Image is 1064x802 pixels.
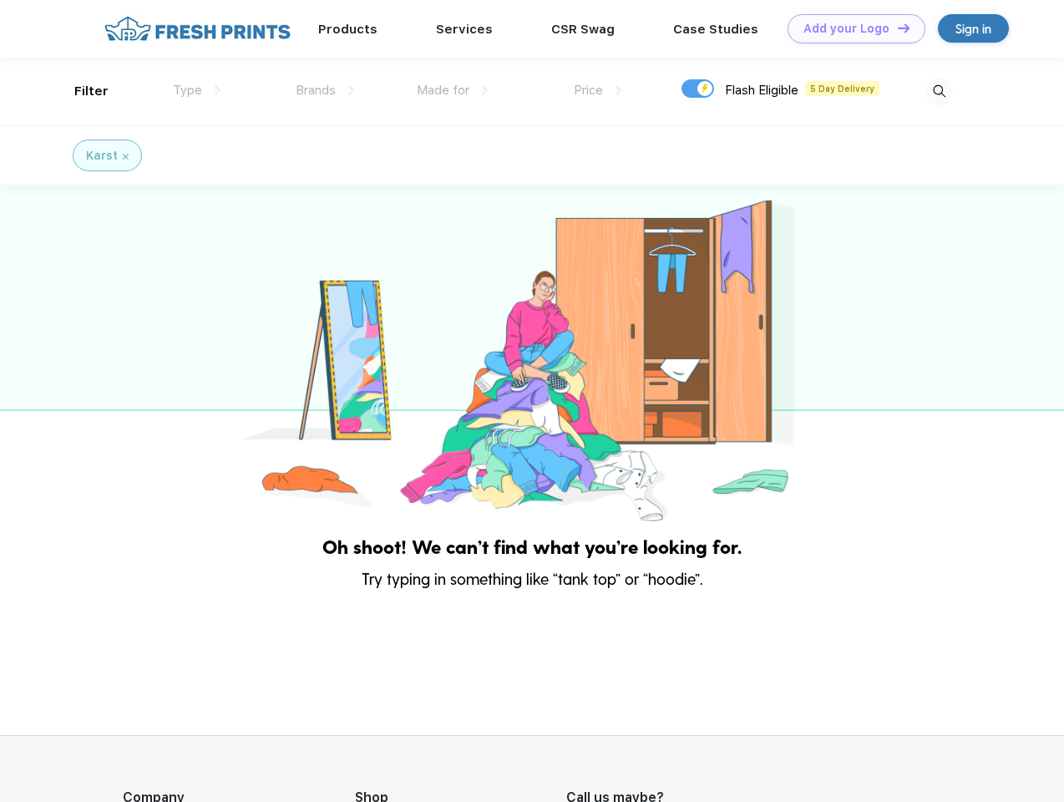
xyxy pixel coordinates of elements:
span: Price [574,83,603,98]
span: Flash Eligible [725,83,798,98]
div: Add your Logo [803,22,889,36]
img: desktop_search.svg [925,78,953,105]
img: fo%20logo%202.webp [99,14,296,43]
img: dropdown.png [616,85,621,95]
span: Made for [417,83,469,98]
img: dropdown.png [215,85,220,95]
a: Products [318,22,377,37]
a: Sign in [938,14,1009,43]
div: Karst [86,147,118,165]
img: dropdown.png [348,85,354,95]
span: Type [173,83,202,98]
span: 5 Day Delivery [805,81,879,96]
img: dropdown.png [482,85,488,95]
a: CSR Swag [551,22,615,37]
span: Brands [296,83,336,98]
div: Sign in [955,19,991,38]
img: DT [898,23,909,33]
img: filter_cancel.svg [123,154,129,160]
div: Filter [74,82,109,101]
a: Services [436,22,493,37]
